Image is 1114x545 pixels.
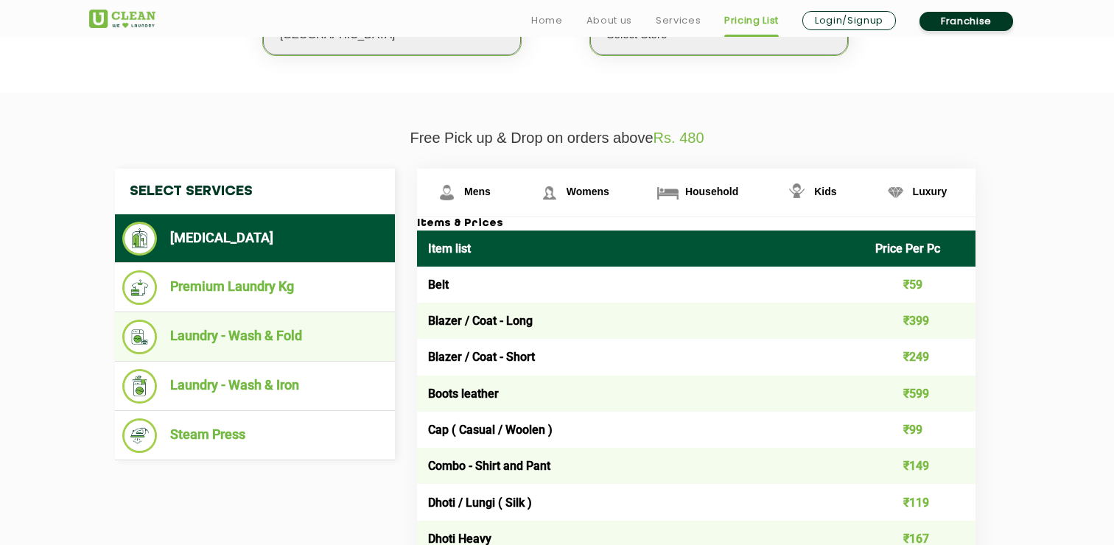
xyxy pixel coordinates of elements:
img: Kids [784,180,810,205]
td: ₹59 [864,267,976,303]
img: Premium Laundry Kg [122,270,157,305]
li: Laundry - Wash & Fold [122,320,388,354]
th: Price Per Pc [864,231,976,267]
td: ₹99 [864,412,976,448]
li: Premium Laundry Kg [122,270,388,305]
a: About us [586,12,632,29]
td: Boots leather [417,376,864,412]
span: Mens [464,186,491,197]
img: Womens [536,180,562,205]
img: Laundry - Wash & Iron [122,369,157,404]
td: Blazer / Coat - Long [417,303,864,339]
td: Blazer / Coat - Short [417,339,864,375]
span: Womens [567,186,609,197]
img: Dry Cleaning [122,222,157,256]
td: ₹399 [864,303,976,339]
li: [MEDICAL_DATA] [122,222,388,256]
h4: Select Services [115,169,395,214]
span: Luxury [913,186,947,197]
a: Services [656,12,701,29]
img: Household [655,180,681,205]
span: Kids [814,186,836,197]
td: ₹149 [864,448,976,484]
p: Free Pick up & Drop on orders above [89,130,1025,147]
td: Belt [417,267,864,303]
th: Item list [417,231,864,267]
img: Luxury [883,180,908,205]
img: Mens [434,180,460,205]
td: ₹249 [864,339,976,375]
h3: Items & Prices [417,217,975,231]
a: Login/Signup [802,11,896,30]
td: ₹119 [864,484,976,520]
a: Home [531,12,563,29]
span: Rs. 480 [654,130,704,146]
img: Steam Press [122,418,157,453]
td: Cap ( Casual / Woolen ) [417,412,864,448]
td: ₹599 [864,376,976,412]
img: UClean Laundry and Dry Cleaning [89,10,155,28]
li: Laundry - Wash & Iron [122,369,388,404]
img: Laundry - Wash & Fold [122,320,157,354]
span: Household [685,186,738,197]
td: Combo - Shirt and Pant [417,448,864,484]
li: Steam Press [122,418,388,453]
a: Pricing List [724,12,779,29]
a: Franchise [919,12,1013,31]
td: Dhoti / Lungi ( Silk ) [417,484,864,520]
